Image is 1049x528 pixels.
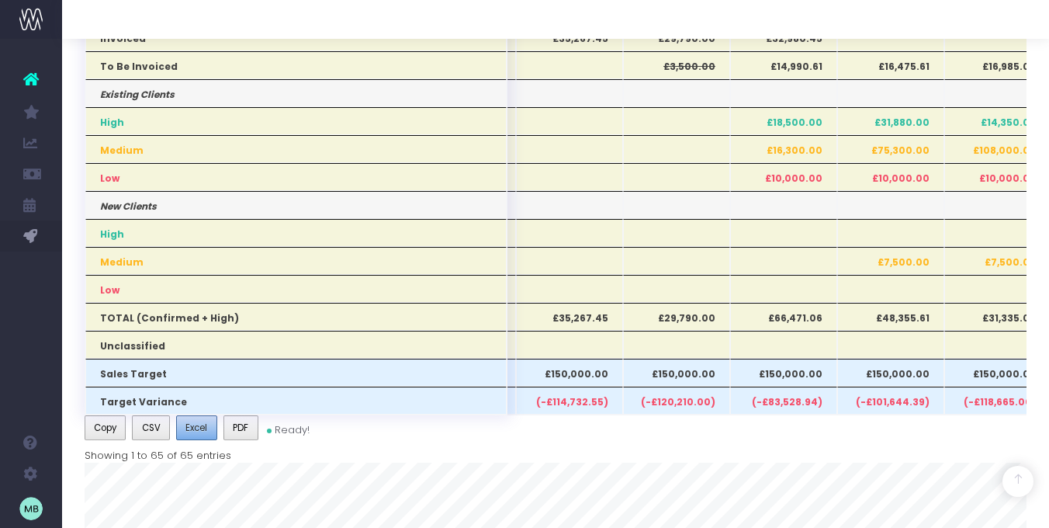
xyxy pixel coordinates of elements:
th: Unclassified [85,331,507,359]
th: Low [85,163,507,191]
span: £150,000.00 [973,367,1037,381]
th: £18,500.00 [730,107,837,135]
th: To Be Invoiced [85,51,507,79]
button: PDF [223,415,258,440]
th: TOTAL (Confirmed + High) [85,303,507,331]
span: (-£118,665.00) [964,395,1037,409]
th: £29,790.00 [623,303,730,331]
span: £150,000.00 [652,367,715,381]
button: Excel [176,415,217,440]
i: New Clients [100,200,157,214]
th: High [85,107,507,135]
th: £31,880.00 [837,107,944,135]
span: (-£114,732.55) [536,395,608,409]
th: Target Variance [85,387,507,415]
th: £10,000.00 [730,163,837,191]
span: PDF [233,421,248,435]
th: £48,355.61 [837,303,944,331]
th: Medium [85,247,507,275]
img: images/default_profile_image.png [19,497,43,520]
i: Existing Clients [100,88,175,102]
span: Excel [185,421,207,435]
span: £150,000.00 [759,367,822,381]
span: (-£101,644.39) [856,395,930,409]
span: £150,000.00 [545,367,608,381]
th: £16,475.61 [837,51,944,79]
th: Sales Target [85,359,507,387]
div: Showing 1 to 65 of 65 entries [85,443,231,463]
span: Copy [94,421,116,435]
th: Medium [85,135,507,163]
span: Ready! [275,422,310,438]
span: (-£120,210.00) [641,395,715,409]
th: £66,471.06 [730,303,837,331]
span: £150,000.00 [866,367,930,381]
span: (-£83,528.94) [752,395,822,409]
th: £16,300.00 [730,135,837,163]
th: £14,990.61 [730,51,837,79]
th: £35,267.45 [516,303,623,331]
button: CSV [132,415,170,440]
th: High [85,219,507,247]
th: £10,000.00 [837,163,944,191]
span: CSV [142,421,161,435]
th: £7,500.00 [837,247,944,275]
th: £75,300.00 [837,135,944,163]
button: Copy [85,415,126,440]
th: Low [85,275,507,303]
th: £3,500.00 [623,51,730,79]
